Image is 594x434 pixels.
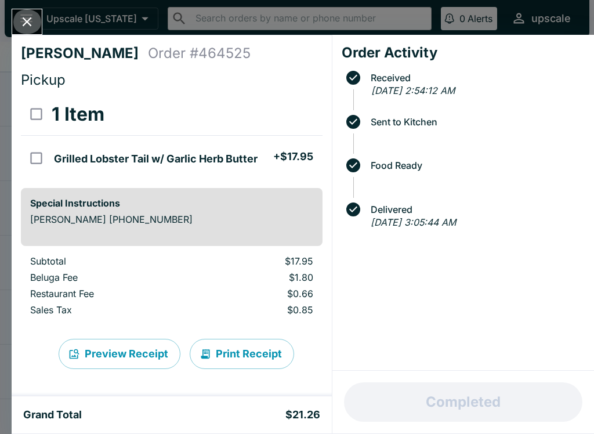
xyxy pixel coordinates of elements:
p: $0.66 [204,288,313,299]
button: Preview Receipt [59,339,180,369]
span: Delivered [365,204,585,215]
h4: [PERSON_NAME] [21,45,148,62]
span: Sent to Kitchen [365,117,585,127]
p: $1.80 [204,272,313,283]
em: [DATE] 2:54:12 AM [371,85,455,96]
p: $0.85 [204,304,313,316]
h5: + $17.95 [273,150,313,164]
span: Pickup [21,71,66,88]
h5: Grand Total [23,408,82,422]
h5: $21.26 [285,408,320,422]
h3: 1 Item [52,103,104,126]
p: Sales Tax [30,304,186,316]
button: Print Receipt [190,339,294,369]
table: orders table [21,93,323,179]
h4: Order Activity [342,44,585,62]
h4: Order # 464525 [148,45,251,62]
p: [PERSON_NAME] [PHONE_NUMBER] [30,214,313,225]
p: $17.95 [204,255,313,267]
p: Restaurant Fee [30,288,186,299]
table: orders table [21,255,323,320]
span: Received [365,73,585,83]
span: Food Ready [365,160,585,171]
p: Subtotal [30,255,186,267]
h5: Grilled Lobster Tail w/ Garlic Herb Butter [54,152,258,166]
em: [DATE] 3:05:44 AM [371,216,456,228]
button: Close [12,9,42,34]
h6: Special Instructions [30,197,313,209]
p: Beluga Fee [30,272,186,283]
